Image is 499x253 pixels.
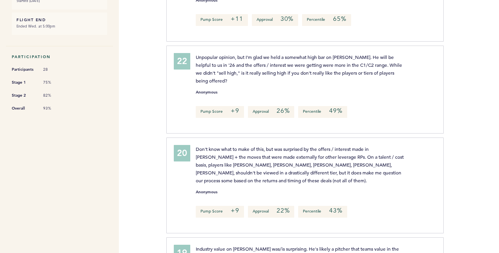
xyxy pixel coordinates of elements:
p: Approval [252,14,298,26]
p: Pump Score [196,106,244,118]
div: 22 [174,53,190,70]
span: Participants [12,66,35,73]
small: Anonymous [196,190,217,194]
em: +11 [231,15,243,23]
em: +9 [231,207,239,214]
span: Stage 2 [12,92,35,99]
h6: FLIGHT END [16,17,102,22]
span: 75% [43,80,67,85]
em: +9 [231,107,239,115]
span: Unpopular opinion, but I'm glad we held a somewhat high bar on [PERSON_NAME]. He will be helpful ... [196,54,403,84]
em: 65% [333,15,346,23]
div: 20 [174,145,190,161]
p: Percentile [302,14,351,26]
span: 28 [43,67,67,72]
em: 43% [329,207,342,214]
small: Anonymous [196,90,217,94]
span: Don't know what to make of this, but was surprised by the offers / interest made in [PERSON_NAME]... [196,146,405,183]
p: Percentile [298,206,347,218]
span: Stage 1 [12,79,35,86]
span: 82% [43,93,67,98]
span: 93% [43,106,67,111]
em: 22% [277,207,290,214]
em: 49% [329,107,342,115]
small: Ended Wed. at 5:00pm [16,22,102,30]
p: Pump Score [196,206,244,218]
p: Approval [248,106,294,118]
h5: Participation [12,54,107,59]
em: 30% [280,15,293,23]
em: 26% [277,107,290,115]
p: Percentile [298,106,347,118]
p: Approval [248,206,294,218]
p: Pump Score [196,14,248,26]
span: Overall [12,104,35,112]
